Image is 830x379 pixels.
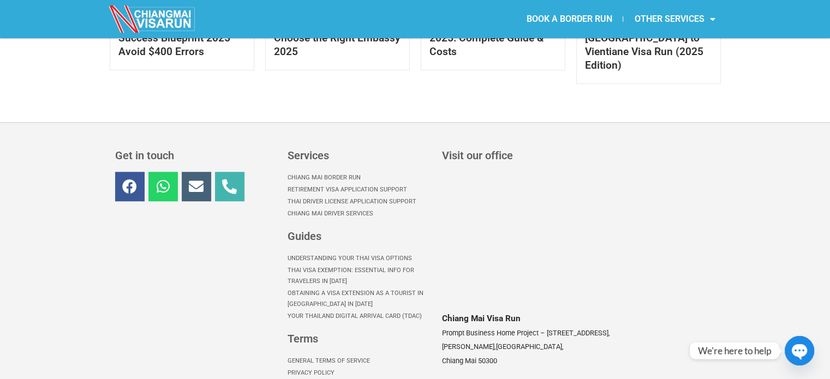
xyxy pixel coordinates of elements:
[288,310,431,322] a: Your Thailand Digital Arrival Card (TDAC)
[288,172,431,220] nav: Menu
[288,184,431,196] a: Retirement Visa Application Support
[288,196,431,208] a: Thai Driver License Application Support
[288,367,431,379] a: Privacy Policy
[442,150,713,161] h3: Visit our office
[429,18,556,58] a: Thai Re-Entry Permit Rules 2025: Complete Guide & Costs
[288,208,431,220] a: Chiang Mai Driver Services
[623,7,726,32] a: OTHER SERVICES
[288,150,431,161] h3: Services
[288,172,431,184] a: Chiang Mai Border Run
[115,150,277,161] h3: Get in touch
[442,314,521,323] span: Chiang Mai Visa Run
[442,329,545,337] span: Prompt Business Home Project –
[288,355,431,367] a: General Terms of Service
[288,252,431,264] a: Understanding Your Thai Visa options
[515,7,623,32] a: BOOK A BORDER RUN
[585,18,703,71] a: Mastering the [GEOGRAPHIC_DATA] to Vientiane Visa Run (2025 Edition)
[415,7,726,32] nav: Menu
[288,333,431,344] h3: Terms
[118,18,240,58] a: Thailand DTV Visa Success Blueprint 2025 – Avoid $400 Errors
[288,264,431,287] a: Thai Visa Exemption: Essential Info for Travelers in [DATE]
[274,18,401,58] a: Thailand DTV Guide: Choose the Right Embassy 2025
[288,252,431,322] nav: Menu
[288,287,431,310] a: Obtaining a Visa Extension as a Tourist in [GEOGRAPHIC_DATA] in [DATE]
[288,231,431,242] h3: Guides
[442,342,564,365] span: [GEOGRAPHIC_DATA], Chiang Mai 50300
